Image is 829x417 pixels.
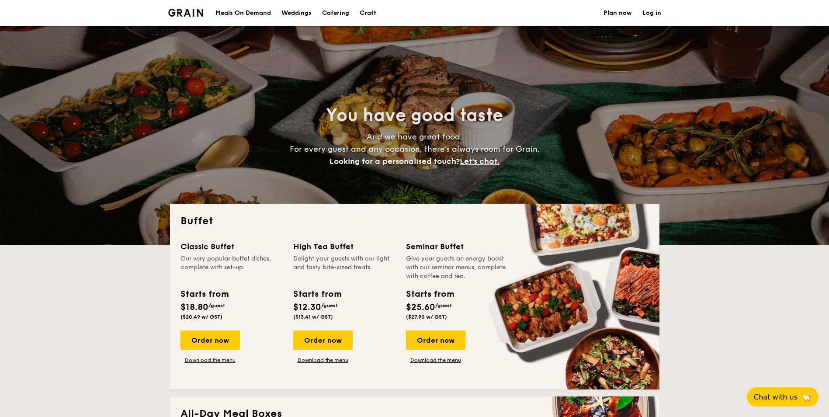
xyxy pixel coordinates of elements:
[293,288,341,301] div: Starts from
[208,302,225,309] span: /guest
[293,314,333,320] span: ($13.41 w/ GST)
[168,9,204,17] img: Grain
[326,105,503,126] span: You have good taste
[321,302,338,309] span: /guest
[180,330,240,350] div: Order now
[293,254,395,281] div: Delight your guests with our light and tasty bite-sized treats.
[180,314,222,320] span: ($20.49 w/ GST)
[435,302,452,309] span: /guest
[406,357,465,364] a: Download the menu
[168,9,204,17] a: Logotype
[180,240,283,253] div: Classic Buffet
[406,288,454,301] div: Starts from
[180,214,649,228] h2: Buffet
[406,254,508,281] div: Give your guests an energy boost with our seminar menus, complete with coffee and tea.
[406,302,435,313] span: $25.60
[293,330,353,350] div: Order now
[754,393,798,401] span: Chat with us
[801,392,812,402] span: 🦙
[180,254,283,281] div: Our very popular buffet dishes, complete with set-up.
[290,132,540,166] span: And we have great food. For every guest and any occasion, there’s always room for Grain.
[460,156,499,166] span: Let's chat.
[406,314,447,320] span: ($27.90 w/ GST)
[180,302,208,313] span: $18.80
[180,288,228,301] div: Starts from
[293,302,321,313] span: $12.30
[747,387,819,407] button: Chat with us🦙
[406,240,508,253] div: Seminar Buffet
[330,156,460,166] span: Looking for a personalised touch?
[406,330,465,350] div: Order now
[293,240,395,253] div: High Tea Buffet
[293,357,353,364] a: Download the menu
[180,357,240,364] a: Download the menu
